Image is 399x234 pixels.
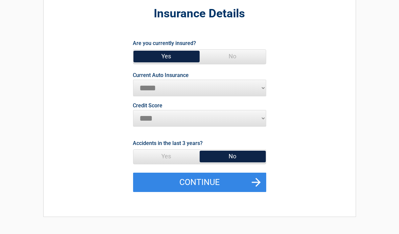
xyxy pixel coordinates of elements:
label: Are you currently insured? [133,39,196,48]
h2: Insurance Details [80,6,319,22]
label: Credit Score [133,103,163,108]
label: Current Auto Insurance [133,73,189,78]
label: Accidents in the last 3 years? [133,139,203,148]
span: No [200,150,266,163]
span: Yes [133,50,200,63]
button: Continue [133,173,266,192]
span: Yes [133,150,200,163]
span: No [200,50,266,63]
